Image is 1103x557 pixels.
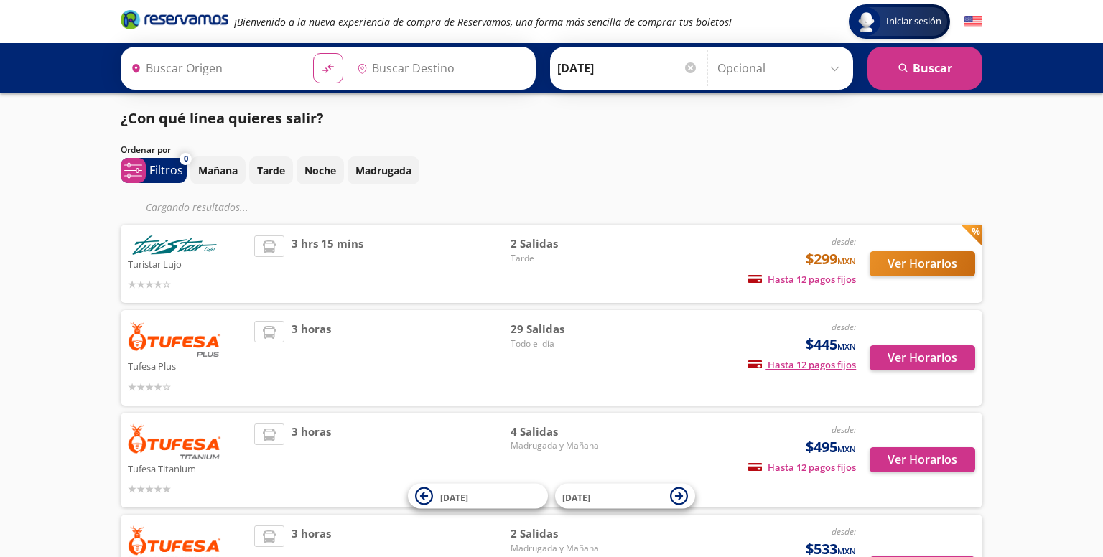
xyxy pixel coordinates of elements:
button: Buscar [867,47,982,90]
input: Elegir Fecha [557,50,698,86]
em: desde: [832,321,856,333]
button: Ver Horarios [870,447,975,472]
span: $445 [806,334,856,355]
p: Tufesa Plus [128,357,247,374]
i: Brand Logo [121,9,228,30]
span: 4 Salidas [511,423,611,440]
p: Mañana [198,163,238,178]
span: 0 [184,153,188,165]
span: Madrugada y Mañana [511,542,611,555]
button: Mañana [190,156,246,184]
em: desde: [832,525,856,538]
span: $299 [806,248,856,270]
button: Ver Horarios [870,345,975,370]
button: [DATE] [408,484,548,509]
p: Tufesa Titanium [128,459,247,477]
small: MXN [837,256,856,266]
span: 2 Salidas [511,235,611,252]
span: Madrugada y Mañana [511,439,611,452]
input: Buscar Origen [125,50,302,86]
em: desde: [832,423,856,436]
input: Buscar Destino [351,50,528,86]
img: Tufesa Titanium [128,423,221,459]
button: Tarde [249,156,293,184]
span: 3 horas [292,423,331,497]
p: ¿Con qué línea quieres salir? [121,108,324,129]
img: Tufesa Plus [128,321,221,357]
span: Hasta 12 pagos fijos [748,461,856,474]
em: ¡Bienvenido a la nueva experiencia de compra de Reservamos, una forma más sencilla de comprar tus... [234,15,732,29]
p: Filtros [149,162,183,179]
span: 2 Salidas [511,525,611,542]
span: 3 horas [292,321,331,395]
button: Madrugada [348,156,419,184]
small: MXN [837,546,856,556]
a: Brand Logo [121,9,228,34]
p: Turistar Lujo [128,255,247,272]
small: MXN [837,341,856,352]
span: Todo el día [511,337,611,350]
em: desde: [832,235,856,248]
span: Tarde [511,252,611,265]
span: 29 Salidas [511,321,611,337]
span: [DATE] [440,491,468,503]
p: Madrugada [355,163,411,178]
button: 0Filtros [121,158,187,183]
span: Hasta 12 pagos fijos [748,358,856,371]
button: [DATE] [555,484,695,509]
span: $495 [806,436,856,458]
p: Tarde [257,163,285,178]
span: [DATE] [562,491,590,503]
p: Noche [304,163,336,178]
span: 3 hrs 15 mins [292,235,363,292]
button: Noche [297,156,344,184]
span: Iniciar sesión [880,14,947,29]
button: Ver Horarios [870,251,975,276]
small: MXN [837,444,856,454]
p: Ordenar por [121,144,171,156]
input: Opcional [717,50,846,86]
span: Hasta 12 pagos fijos [748,273,856,286]
img: Turistar Lujo [128,235,221,255]
button: English [964,13,982,31]
em: Cargando resultados ... [146,200,248,214]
